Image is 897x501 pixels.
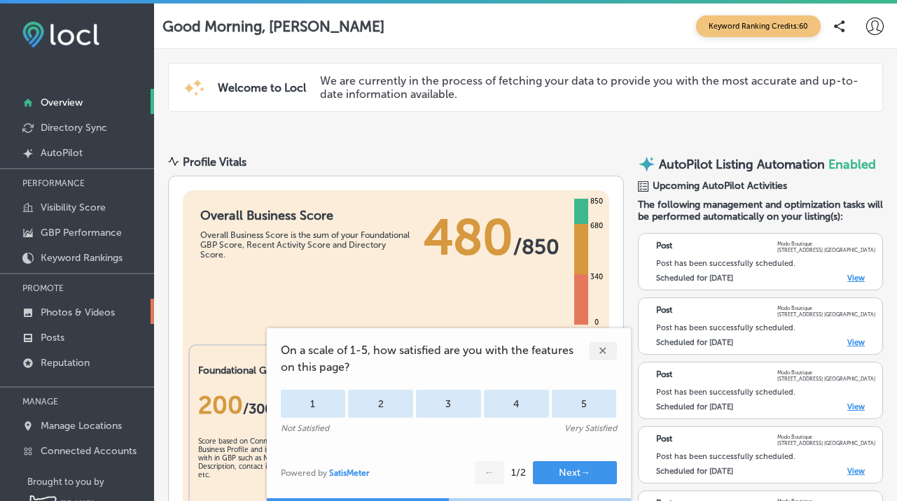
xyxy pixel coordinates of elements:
p: We are currently in the process of fetching your data to provide you with the most accurate and u... [320,74,861,101]
h2: Foundational GBP Score [198,365,313,376]
label: Scheduled for [DATE] [656,274,733,283]
div: Profile Vitals [183,155,246,169]
div: 200 [198,390,313,420]
p: Photos & Videos [41,306,115,318]
div: Powered by [281,468,370,478]
p: Visibility Score [41,202,106,213]
div: Not Satisfied [281,423,329,433]
p: Overview [41,97,83,108]
div: Very Satisfied [564,423,617,433]
a: View [847,467,865,476]
a: SatisMeter [329,468,370,478]
img: fda3e92497d09a02dc62c9cd864e3231.png [22,22,99,48]
a: View [847,402,865,411]
div: 850 [587,196,606,207]
p: [STREET_ADDRESS] [GEOGRAPHIC_DATA] [777,311,875,318]
div: Overall Business Score is the sum of your Foundational GBP Score, Recent Activity Score and Direc... [200,230,410,260]
label: Scheduled for [DATE] [656,338,733,347]
p: Keyword Rankings [41,252,123,264]
p: Posts [41,332,64,344]
p: Post [656,434,672,446]
p: Directory Sync [41,122,107,134]
div: 0 [592,317,602,328]
p: [STREET_ADDRESS] [GEOGRAPHIC_DATA] [777,247,875,253]
a: View [847,338,865,347]
div: 4 [484,390,549,418]
div: 5 [552,390,617,418]
p: [STREET_ADDRESS] [GEOGRAPHIC_DATA] [777,376,875,382]
span: The following management and optimization tasks will be performed automatically on your listing(s): [638,199,883,223]
div: 1 [281,390,346,418]
p: AutoPilot Listing Automation [659,157,825,172]
p: Modo Boutique [777,241,875,247]
label: Scheduled for [DATE] [656,402,733,411]
div: 340 [587,271,606,283]
div: 3 [416,390,481,418]
div: Post has been successfully scheduled. [656,323,875,332]
p: Modo Boutique [777,434,875,440]
span: Welcome to Locl [218,81,306,94]
span: Upcoming AutoPilot Activities [653,180,787,192]
label: Scheduled for [DATE] [656,467,733,476]
div: Post has been successfully scheduled. [656,452,875,461]
img: autopilot-icon [638,155,655,173]
p: Post [656,369,672,382]
p: Post [656,305,672,318]
a: View [847,274,865,283]
div: Post has been successfully scheduled. [656,388,875,397]
p: GBP Performance [41,227,122,239]
button: Next→ [533,461,617,484]
p: Good Morning, [PERSON_NAME] [162,17,384,35]
span: 480 [424,208,513,267]
p: Brought to you by [27,477,154,487]
p: AutoPilot [41,147,83,159]
span: On a scale of 1-5, how satisfied are you with the features on this page? [281,342,589,376]
div: 2 [348,390,413,418]
div: 1 / 2 [511,467,526,479]
p: Manage Locations [41,420,122,432]
p: Connected Accounts [41,445,137,457]
h1: Overall Business Score [200,208,410,223]
p: Modo Boutique [777,369,875,376]
div: 680 [587,220,606,232]
p: [STREET_ADDRESS] [GEOGRAPHIC_DATA] [777,440,875,446]
span: Keyword Ranking Credits: 60 [696,15,821,37]
p: Modo Boutique [777,305,875,311]
span: Enabled [828,157,876,172]
div: ✕ [589,342,617,360]
div: Post has been successfully scheduled. [656,259,875,268]
button: ← [475,461,504,484]
p: Post [656,241,672,253]
span: / 300 [243,400,273,417]
p: Reputation [41,357,90,369]
span: / 850 [513,234,559,260]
